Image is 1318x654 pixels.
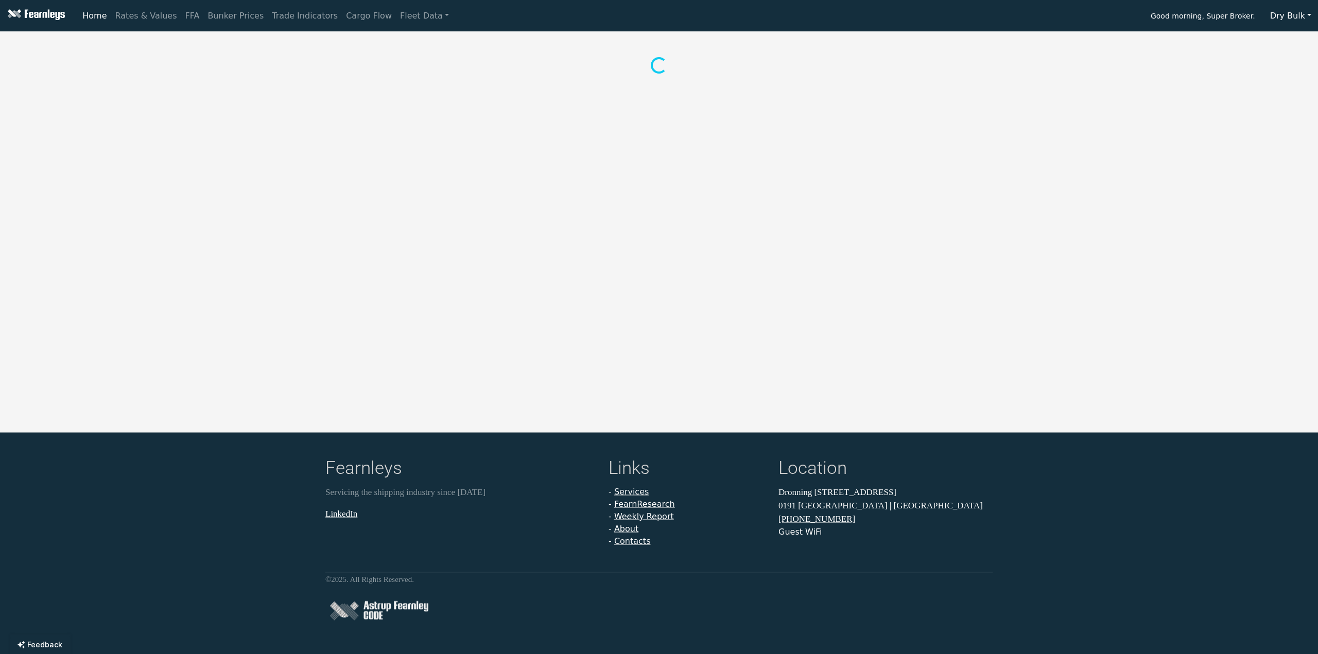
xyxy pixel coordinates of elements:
a: Weekly Report [614,511,674,521]
a: [PHONE_NUMBER] [778,514,855,524]
a: About [614,524,638,534]
a: LinkedIn [325,508,357,518]
button: Dry Bulk [1263,6,1318,26]
button: Guest WiFi [778,526,822,538]
a: Services [614,487,649,497]
li: - [609,498,766,510]
a: Trade Indicators [268,6,342,26]
span: Good morning, Super Broker. [1151,8,1255,26]
a: FearnResearch [614,499,675,509]
li: - [609,510,766,523]
li: - [609,486,766,498]
img: Fearnleys Logo [5,9,65,22]
a: Home [78,6,111,26]
li: - [609,535,766,547]
h4: Fearnleys [325,457,596,482]
a: Rates & Values [111,6,181,26]
p: Dronning [STREET_ADDRESS] [778,486,993,499]
p: Servicing the shipping industry since [DATE] [325,486,596,499]
h4: Location [778,457,993,482]
li: - [609,523,766,535]
a: FFA [181,6,204,26]
a: Contacts [614,536,651,546]
h4: Links [609,457,766,482]
p: 0191 [GEOGRAPHIC_DATA] | [GEOGRAPHIC_DATA] [778,499,993,512]
a: Cargo Flow [342,6,396,26]
small: © 2025 . All Rights Reserved. [325,575,414,584]
a: Bunker Prices [203,6,268,26]
a: Fleet Data [396,6,453,26]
